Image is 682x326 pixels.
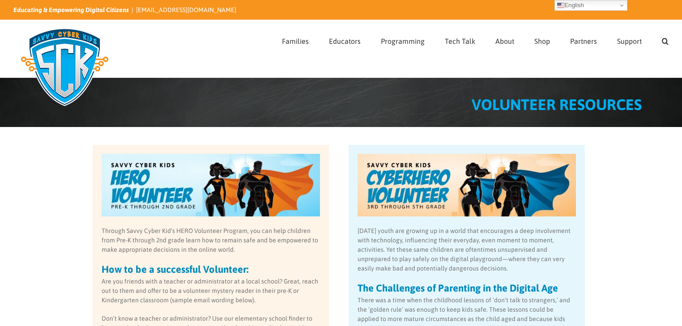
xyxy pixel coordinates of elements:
a: [EMAIL_ADDRESS][DOMAIN_NAME] [136,6,236,13]
span: Educators [329,38,361,45]
p: Through Savvy Cyber Kid’s HERO Volunteer Program, you can help children from Pre-K through 2nd gr... [102,226,320,254]
a: Support [617,20,642,59]
a: About [495,20,514,59]
i: Educating & Empowering Digital Citizens [13,6,129,13]
img: Savvy Cyber Kids Logo [13,22,116,112]
a: Shop [534,20,550,59]
a: Tech Talk [445,20,475,59]
img: SCK-GivePluse-Header-CyberHERO [358,154,576,217]
span: VOLUNTEER RESOURCES [472,96,642,113]
span: Shop [534,38,550,45]
span: Families [282,38,309,45]
p: [DATE] youth are growing up in a world that encourages a deep involvement with technology, influe... [358,226,576,273]
a: Programming [381,20,425,59]
span: Support [617,38,642,45]
img: SCK-GivePluse-Header-HERO [102,154,320,217]
strong: How to be a successful Volunteer: [102,263,248,275]
span: Tech Talk [445,38,475,45]
nav: Main Menu [282,20,669,59]
a: Educators [329,20,361,59]
a: Search [662,20,669,59]
a: Families [282,20,309,59]
span: Are you friends with a teacher or administrator at a local school? Great, reach out to them and o... [102,278,318,304]
strong: The Challenges of Parenting in the Digital Age [358,282,558,294]
a: Partners [570,20,597,59]
img: en [557,2,564,9]
span: About [495,38,514,45]
span: Partners [570,38,597,45]
span: Programming [381,38,425,45]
